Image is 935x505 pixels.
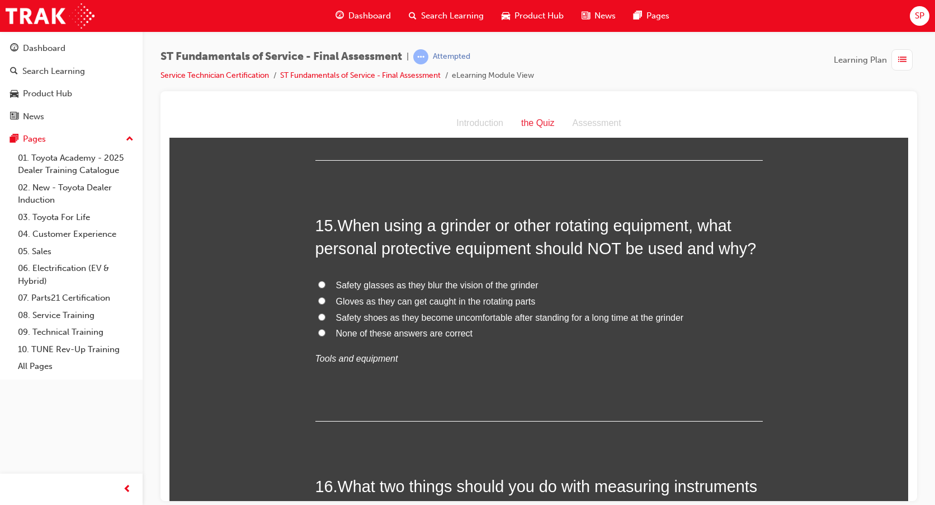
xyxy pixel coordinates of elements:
[10,112,18,122] span: news-icon
[348,10,391,22] span: Dashboard
[413,49,428,64] span: learningRecordVerb_ATTEMPT-icon
[160,50,402,63] span: ST Fundamentals of Service - Final Assessment
[646,10,669,22] span: Pages
[634,9,642,23] span: pages-icon
[13,358,138,375] a: All Pages
[336,9,344,23] span: guage-icon
[10,67,18,77] span: search-icon
[4,106,138,127] a: News
[13,324,138,341] a: 09. Technical Training
[123,483,131,497] span: prev-icon
[4,36,138,129] button: DashboardSearch LearningProduct HubNews
[6,3,95,29] img: Trak
[22,65,85,78] div: Search Learning
[13,226,138,243] a: 04. Customer Experience
[4,129,138,149] button: Pages
[915,10,924,22] span: SP
[573,4,625,27] a: news-iconNews
[433,52,470,62] div: Attempted
[502,9,510,23] span: car-icon
[13,209,138,226] a: 03. Toyota For Life
[167,219,304,229] span: None of these answers are correct
[582,9,590,23] span: news-icon
[278,6,343,22] div: Introduction
[13,289,138,307] a: 07. Parts21 Certification
[394,6,461,22] div: Assessment
[13,149,138,179] a: 01. Toyota Academy - 2025 Dealer Training Catalogue
[493,4,573,27] a: car-iconProduct Hub
[910,6,929,26] button: SP
[146,366,593,412] h2: 16 .
[280,71,441,80] a: ST Fundamentals of Service - Final Assessment
[898,53,906,67] span: list-icon
[167,171,369,181] span: Safety glasses as they blur the vision of the grinder
[400,4,493,27] a: search-iconSearch Learning
[13,341,138,358] a: 10. TUNE Rev-Up Training
[146,245,229,254] em: Tools and equipment
[146,368,588,409] span: What two things should you do with measuring instruments before using them?
[23,110,44,123] div: News
[149,172,156,179] input: Safety glasses as they blur the vision of the grinder
[13,179,138,209] a: 02. New - Toyota Dealer Induction
[146,107,587,148] span: When using a grinder or other rotating equipment, what personal protective equipment should NOT b...
[625,4,678,27] a: pages-iconPages
[13,260,138,289] a: 06. Electrification (EV & Hybrid)
[421,10,484,22] span: Search Learning
[126,132,134,147] span: up-icon
[834,54,887,67] span: Learning Plan
[4,38,138,59] a: Dashboard
[146,105,593,151] h2: 15 .
[514,10,564,22] span: Product Hub
[149,204,156,212] input: Safety shoes as they become uncomfortable after standing for a long time at the grinder
[149,220,156,227] input: None of these answers are correct
[407,50,409,63] span: |
[4,61,138,82] a: Search Learning
[10,44,18,54] span: guage-icon
[4,83,138,104] a: Product Hub
[594,10,616,22] span: News
[343,6,394,22] div: the Quiz
[160,71,269,80] a: Service Technician Certification
[409,9,417,23] span: search-icon
[452,69,534,82] li: eLearning Module View
[10,89,18,99] span: car-icon
[23,42,65,55] div: Dashboard
[327,4,400,27] a: guage-iconDashboard
[167,204,514,213] span: Safety shoes as they become uncomfortable after standing for a long time at the grinder
[834,49,917,71] button: Learning Plan
[10,134,18,144] span: pages-icon
[13,243,138,260] a: 05. Sales
[23,87,72,100] div: Product Hub
[23,133,46,146] div: Pages
[13,307,138,324] a: 08. Service Training
[149,188,156,195] input: Gloves as they can get caught in the rotating parts
[167,188,366,197] span: Gloves as they can get caught in the rotating parts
